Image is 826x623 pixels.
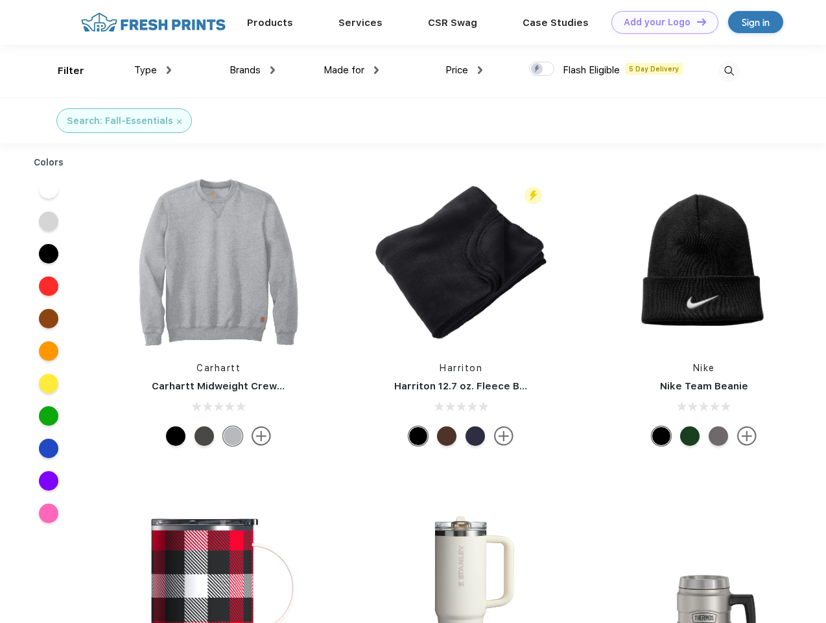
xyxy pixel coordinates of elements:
a: Sign in [728,11,783,33]
div: Black [166,426,185,446]
div: Sign in [742,15,770,30]
a: Products [247,17,293,29]
span: Type [134,64,157,76]
img: desktop_search.svg [718,60,740,82]
span: Flash Eligible [563,64,620,76]
div: Filter [58,64,84,79]
img: dropdown.png [478,66,482,74]
img: dropdown.png [270,66,275,74]
div: Carbon Heather [195,426,214,446]
img: more.svg [737,426,757,446]
img: flash_active_toggle.svg [525,187,542,204]
img: more.svg [252,426,271,446]
img: filter_cancel.svg [177,119,182,124]
img: func=resize&h=266 [375,176,547,348]
span: Brands [230,64,261,76]
span: Made for [324,64,364,76]
span: 5 Day Delivery [625,63,683,75]
a: Harriton [440,363,482,373]
div: Heather Grey [223,426,242,446]
div: Search: Fall-Essentials [67,114,173,128]
div: Navy [466,426,485,446]
a: Nike Team Beanie [660,380,748,392]
img: dropdown.png [374,66,379,74]
span: Price [445,64,468,76]
a: Carhartt Midweight Crewneck Sweatshirt [152,380,358,392]
div: Medium Grey [709,426,728,446]
img: func=resize&h=266 [618,176,790,348]
img: dropdown.png [167,66,171,74]
div: Gorge Green [680,426,700,446]
img: more.svg [494,426,513,446]
div: Black [408,426,428,446]
img: func=resize&h=266 [132,176,305,348]
img: DT [697,18,706,25]
div: Black [652,426,671,446]
img: fo%20logo%202.webp [77,11,230,34]
div: Cocoa [437,426,456,446]
a: Harriton 12.7 oz. Fleece Blanket [394,380,550,392]
a: Carhartt [196,363,241,373]
div: Colors [24,156,74,169]
div: Add your Logo [624,17,690,28]
a: Nike [693,363,715,373]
